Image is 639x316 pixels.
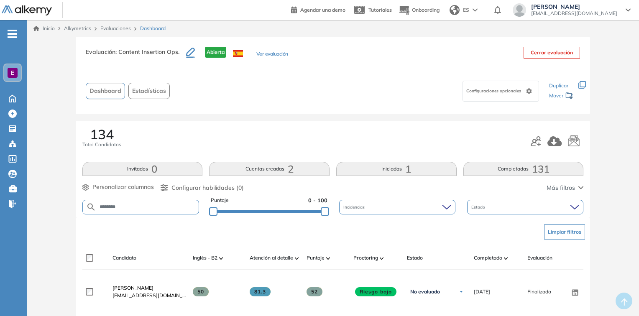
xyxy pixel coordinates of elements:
button: Iniciadas1 [336,162,457,176]
span: Incidencias [343,204,366,210]
button: Personalizar columnas [82,183,154,191]
span: Onboarding [412,7,440,13]
button: Onboarding [399,1,440,19]
img: world [450,5,460,15]
button: Dashboard [86,83,125,99]
img: [missing "en.ARROW_ALT" translation] [295,257,299,260]
span: [PERSON_NAME] [112,285,153,291]
span: Total Candidatos [82,141,121,148]
div: Mover [549,89,573,104]
span: Estado [407,254,423,262]
span: Agendar una demo [300,7,345,13]
span: E [11,69,14,76]
img: [missing "en.ARROW_ALT" translation] [219,257,223,260]
span: 81.3 [250,287,271,296]
h3: Evaluación [86,47,186,64]
div: Incidencias [339,200,455,214]
a: [PERSON_NAME] [112,284,186,292]
span: Abierta [205,47,226,58]
span: Tutoriales [368,7,392,13]
span: Duplicar [549,82,568,89]
button: Completadas131 [463,162,584,176]
a: Inicio [33,25,55,32]
span: Proctoring [353,254,378,262]
span: Candidato [112,254,136,262]
button: Ver evaluación [256,50,288,59]
img: [missing "en.ARROW_ALT" translation] [380,257,384,260]
span: 50 [193,287,209,296]
span: Configurar habilidades (0) [171,183,244,192]
span: Puntaje [211,196,229,204]
span: 52 [307,287,323,296]
a: Evaluaciones [100,25,131,31]
i: - [8,33,17,35]
span: [DATE] [474,288,490,296]
img: Ícono de flecha [459,289,464,294]
span: Alkymetrics [64,25,91,31]
button: Limpiar filtros [544,224,585,240]
button: Invitados0 [82,162,203,176]
span: Estado [471,204,487,210]
span: ES [463,6,469,14]
span: Puntaje [307,254,325,262]
span: Configuraciones opcionales [466,88,523,94]
span: 0 - 100 [308,196,327,204]
span: Completado [474,254,502,262]
span: Estadísticas [132,87,166,95]
div: Estado [467,200,583,214]
span: Inglés - B2 [193,254,217,262]
button: Configurar habilidades (0) [161,183,244,192]
img: ESP [233,50,243,57]
span: [EMAIL_ADDRESS][DOMAIN_NAME] [112,292,186,299]
button: Cuentas creadas2 [209,162,330,176]
span: Personalizar columnas [92,183,154,191]
span: Dashboard [89,87,121,95]
span: Atención al detalle [250,254,293,262]
a: Agendar una demo [291,4,345,14]
span: [PERSON_NAME] [531,3,617,10]
div: Configuraciones opcionales [463,81,539,102]
span: No evaluado [410,288,440,295]
img: SEARCH_ALT [86,202,96,212]
span: Dashboard [140,25,166,32]
span: 134 [90,127,114,141]
img: [missing "en.ARROW_ALT" translation] [326,257,330,260]
img: arrow [473,8,478,12]
img: [missing "en.ARROW_ALT" translation] [504,257,508,260]
button: Cerrar evaluación [524,47,580,59]
span: [EMAIL_ADDRESS][DOMAIN_NAME] [531,10,617,17]
button: Estadísticas [128,83,170,99]
span: : Content Insertion Ops. [115,48,179,56]
span: Evaluación [527,254,552,262]
span: Riesgo bajo [355,287,397,296]
img: Logo [2,5,52,16]
span: Finalizado [527,288,551,296]
span: Más filtros [547,183,575,192]
button: Más filtros [547,183,583,192]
